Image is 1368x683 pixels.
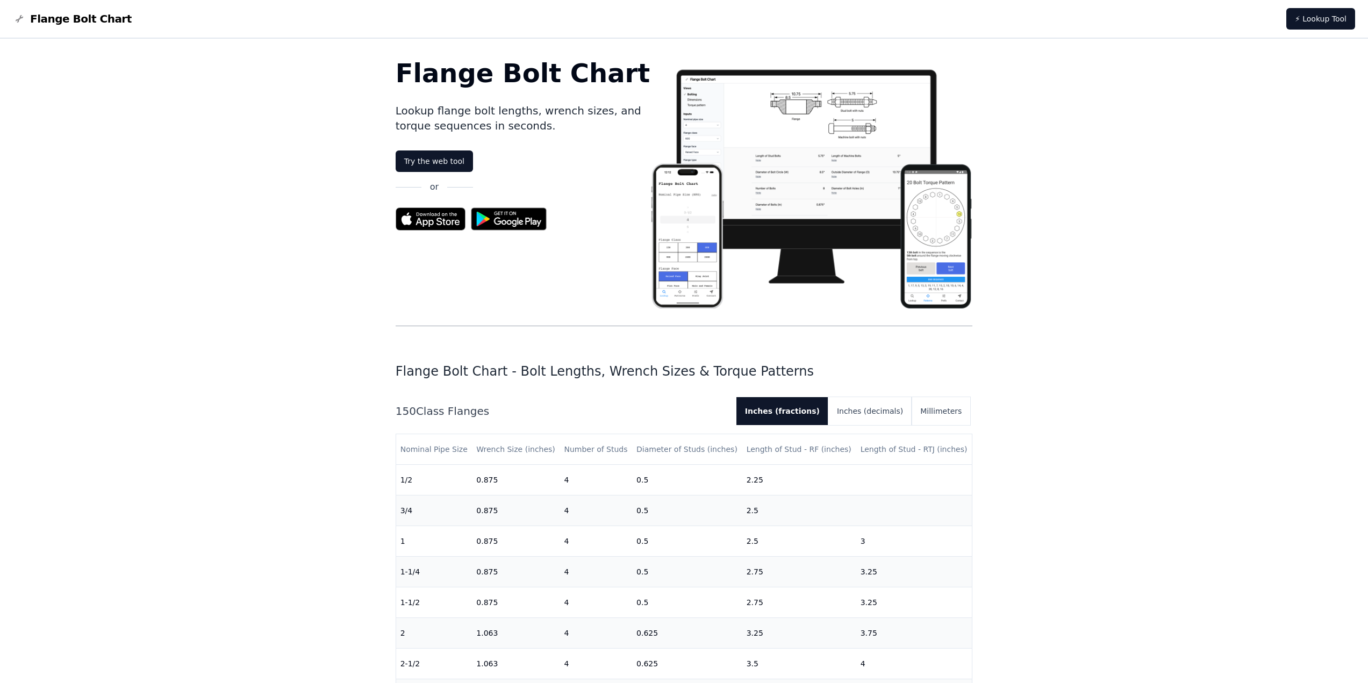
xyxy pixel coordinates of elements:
[742,618,856,649] td: 3.25
[560,649,632,679] td: 4
[742,557,856,587] td: 2.75
[472,649,560,679] td: 1.063
[465,202,553,236] img: Get it on Google Play
[912,397,970,425] button: Millimeters
[828,397,912,425] button: Inches (decimals)
[560,465,632,495] td: 4
[742,649,856,679] td: 3.5
[30,11,132,26] span: Flange Bolt Chart
[560,557,632,587] td: 4
[472,495,560,526] td: 0.875
[742,495,856,526] td: 2.5
[632,526,742,557] td: 0.5
[632,434,742,465] th: Diameter of Studs (inches)
[396,618,472,649] td: 2
[13,12,26,25] img: Flange Bolt Chart Logo
[396,587,472,618] td: 1-1/2
[396,465,472,495] td: 1/2
[632,495,742,526] td: 0.5
[396,649,472,679] td: 2-1/2
[632,557,742,587] td: 0.5
[472,465,560,495] td: 0.875
[396,557,472,587] td: 1-1/4
[396,404,728,419] h2: 150 Class Flanges
[1286,8,1355,30] a: ⚡ Lookup Tool
[742,465,856,495] td: 2.25
[396,363,973,380] h1: Flange Bolt Chart - Bolt Lengths, Wrench Sizes & Torque Patterns
[13,11,132,26] a: Flange Bolt Chart LogoFlange Bolt Chart
[560,587,632,618] td: 4
[632,465,742,495] td: 0.5
[396,495,472,526] td: 3/4
[472,557,560,587] td: 0.875
[396,434,472,465] th: Nominal Pipe Size
[742,587,856,618] td: 2.75
[396,150,473,172] a: Try the web tool
[396,60,650,86] h1: Flange Bolt Chart
[472,526,560,557] td: 0.875
[856,649,972,679] td: 4
[560,495,632,526] td: 4
[856,557,972,587] td: 3.25
[396,526,472,557] td: 1
[560,526,632,557] td: 4
[742,526,856,557] td: 2.5
[472,434,560,465] th: Wrench Size (inches)
[472,618,560,649] td: 1.063
[560,618,632,649] td: 4
[856,526,972,557] td: 3
[560,434,632,465] th: Number of Studs
[650,60,972,308] img: Flange bolt chart app screenshot
[430,181,439,193] p: or
[396,103,650,133] p: Lookup flange bolt lengths, wrench sizes, and torque sequences in seconds.
[632,618,742,649] td: 0.625
[736,397,828,425] button: Inches (fractions)
[396,207,465,231] img: App Store badge for the Flange Bolt Chart app
[632,587,742,618] td: 0.5
[856,587,972,618] td: 3.25
[472,587,560,618] td: 0.875
[632,649,742,679] td: 0.625
[856,434,972,465] th: Length of Stud - RTJ (inches)
[856,618,972,649] td: 3.75
[742,434,856,465] th: Length of Stud - RF (inches)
